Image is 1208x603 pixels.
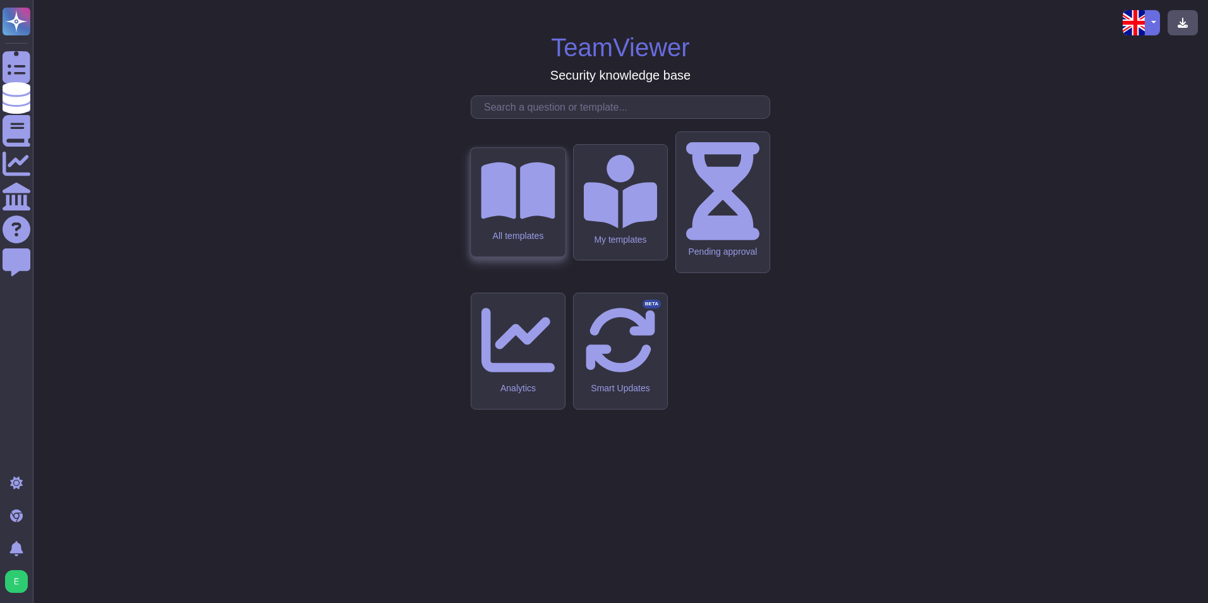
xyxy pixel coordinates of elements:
[5,570,28,593] img: user
[551,32,689,63] h1: TeamViewer
[478,96,770,118] input: Search a question or template...
[686,247,759,257] div: Pending approval
[584,234,657,245] div: My templates
[481,231,555,241] div: All templates
[584,383,657,394] div: Smart Updates
[1123,10,1148,35] img: en
[550,68,691,83] h3: Security knowledge base
[643,300,661,308] div: BETA
[3,568,37,595] button: user
[481,383,555,394] div: Analytics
